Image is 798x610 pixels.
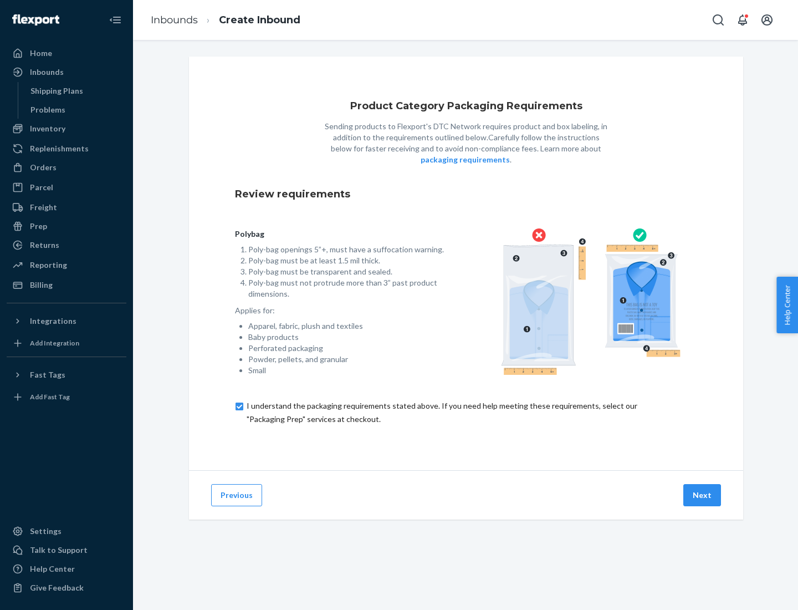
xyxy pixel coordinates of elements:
div: Help Center [30,563,75,575]
li: Baby products [248,332,448,343]
li: Poly-bag must not protrude more than 3” past product dimensions. [248,277,448,299]
div: Inbounds [30,67,64,78]
a: Billing [7,276,126,294]
div: Fast Tags [30,369,65,380]
button: Open account menu [756,9,778,31]
button: Close Navigation [104,9,126,31]
a: Add Integration [7,334,126,352]
li: Apparel, fabric, plush and textiles [248,321,448,332]
a: Reporting [7,256,126,274]
button: packaging requirements [421,154,510,165]
div: Returns [30,240,59,251]
a: Replenishments [7,140,126,157]
div: Prep [30,221,47,232]
button: Integrations [7,312,126,330]
li: Poly-bag must be transparent and sealed. [248,266,448,277]
a: Settings [7,522,126,540]
p: Polybag [235,228,448,240]
a: Inbounds [7,63,126,81]
img: Flexport logo [12,14,59,26]
h1: Product Category Packaging Requirements [350,101,582,112]
li: Poly-bag openings 5”+, must have a suffocation warning. [248,244,448,255]
li: Perforated packaging [248,343,448,354]
div: Settings [30,526,62,537]
a: Add Fast Tag [7,388,126,406]
div: Reporting [30,260,67,271]
button: Fast Tags [7,366,126,384]
button: Help Center [776,277,798,333]
div: Home [30,48,52,59]
a: Freight [7,199,126,216]
div: Integrations [30,316,76,327]
div: Orders [30,162,57,173]
div: Review requirements [235,179,697,211]
li: Powder, pellets, and granular [248,354,448,365]
button: Open Search Box [707,9,729,31]
a: Returns [7,236,126,254]
a: Inbounds [151,14,198,26]
div: Shipping Plans [30,85,83,96]
div: Add Fast Tag [30,392,70,401]
a: Orders [7,159,126,176]
button: Next [683,484,721,506]
a: Prep [7,217,126,235]
ol: breadcrumbs [142,4,309,37]
button: Previous [211,484,262,506]
a: Home [7,44,126,62]
div: Give Feedback [30,582,84,593]
div: Parcel [30,182,53,193]
div: Problems [30,104,65,115]
a: Shipping Plans [25,82,127,100]
button: Open notifications [731,9,754,31]
a: Create Inbound [219,14,300,26]
div: Freight [30,202,57,213]
a: Problems [25,101,127,119]
div: Billing [30,279,53,291]
a: Parcel [7,179,126,196]
div: Add Integration [30,338,79,348]
div: Replenishments [30,143,89,154]
p: Applies for: [235,305,448,316]
a: Help Center [7,560,126,578]
li: Poly-bag must be at least 1.5 mil thick. [248,255,448,266]
p: Sending products to Flexport's DTC Network requires product and box labeling, in addition to the ... [322,121,610,165]
div: Inventory [30,123,65,134]
img: polybag.ac92ac876edd07edd96c1eaacd328395.png [501,228,681,375]
li: Small [248,365,448,376]
a: Inventory [7,120,126,138]
button: Give Feedback [7,579,126,597]
div: Talk to Support [30,545,88,556]
a: Talk to Support [7,541,126,559]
